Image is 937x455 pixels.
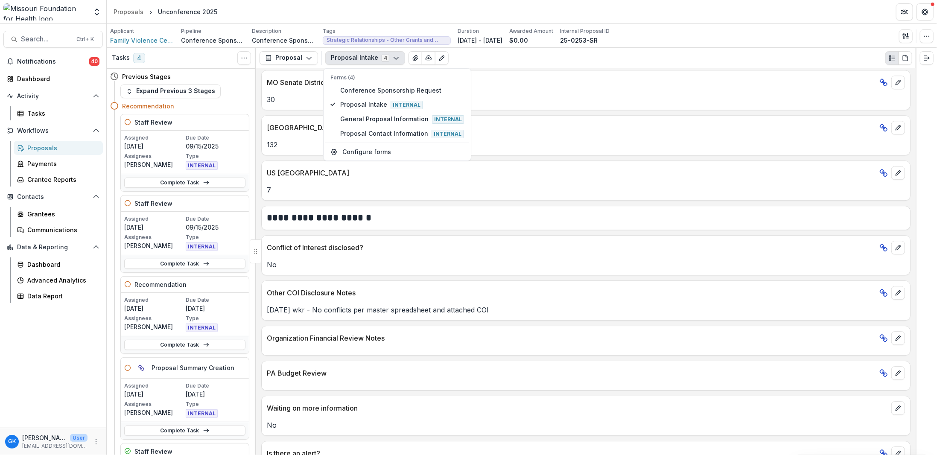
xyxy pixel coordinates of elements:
[458,27,479,35] p: Duration
[186,324,218,332] span: INTERNAL
[17,244,89,251] span: Data & Reporting
[75,35,96,44] div: Ctrl + K
[124,241,184,250] p: [PERSON_NAME]
[409,51,422,65] button: View Attached Files
[27,143,96,152] div: Proposals
[267,368,876,378] p: PA Budget Review
[110,6,147,18] a: Proposals
[70,434,88,442] p: User
[181,27,201,35] p: Pipeline
[340,100,464,109] span: Proposal Intake
[27,175,96,184] div: Grantee Reports
[124,178,245,188] a: Complete Task
[267,242,876,253] p: Conflict of Interest disclosed?
[267,94,905,105] p: 30
[267,403,888,413] p: Waiting on more information
[14,172,103,187] a: Grantee Reports
[134,280,187,289] h5: Recommendation
[124,322,184,331] p: [PERSON_NAME]
[896,3,913,20] button: Partners
[3,72,103,86] a: Dashboard
[17,74,96,83] div: Dashboard
[891,331,905,345] button: edit
[3,124,103,137] button: Open Workflows
[340,114,464,124] span: General Proposal Information
[124,152,184,160] p: Assignees
[186,215,245,223] p: Due Date
[267,260,905,270] p: No
[186,400,245,408] p: Type
[891,76,905,89] button: edit
[327,37,447,43] span: Strategic Relationships - Other Grants and Contracts
[134,361,148,375] button: View dependent tasks
[27,260,96,269] div: Dashboard
[323,27,336,35] p: Tags
[124,408,184,417] p: [PERSON_NAME]
[252,27,281,35] p: Description
[432,115,464,124] span: Internal
[110,6,221,18] nav: breadcrumb
[186,223,245,232] p: 09/15/2025
[186,134,245,142] p: Due Date
[134,199,172,208] h5: Staff Review
[124,382,184,390] p: Assigned
[91,3,103,20] button: Open entity switcher
[3,55,103,68] button: Notifications40
[917,3,934,20] button: Get Help
[267,140,905,150] p: 132
[885,51,899,65] button: Plaintext view
[27,159,96,168] div: Payments
[3,31,103,48] button: Search...
[891,241,905,254] button: edit
[237,51,251,65] button: Toggle View Cancelled Tasks
[186,390,245,399] p: [DATE]
[124,296,184,304] p: Assigned
[110,36,174,45] a: Family Violence Center, Inc.
[267,122,876,133] p: [GEOGRAPHIC_DATA]
[27,292,96,300] div: Data Report
[22,433,67,442] p: [PERSON_NAME]
[124,134,184,142] p: Assigned
[114,7,143,16] div: Proposals
[22,442,88,450] p: [EMAIL_ADDRESS][DOMAIN_NAME]
[120,85,221,98] button: Expand Previous 3 Stages
[330,74,464,82] p: Forms (4)
[158,7,217,16] div: Unconference 2025
[124,233,184,241] p: Assignees
[124,142,184,151] p: [DATE]
[91,437,101,447] button: More
[124,400,184,408] p: Assignees
[899,51,912,65] button: PDF view
[124,160,184,169] p: [PERSON_NAME]
[186,315,245,322] p: Type
[891,366,905,380] button: edit
[267,420,905,430] p: No
[3,240,103,254] button: Open Data & Reporting
[458,36,502,45] p: [DATE] - [DATE]
[27,210,96,219] div: Grantees
[186,242,218,251] span: INTERNAL
[267,305,905,315] p: [DATE] wkr - No conflicts per master spreadsheet and attached COI
[3,190,103,204] button: Open Contacts
[89,57,99,66] span: 40
[124,259,245,269] a: Complete Task
[186,409,218,418] span: INTERNAL
[325,51,405,65] button: Proposal Intake4
[3,89,103,103] button: Open Activity
[21,35,71,43] span: Search...
[186,152,245,160] p: Type
[920,51,934,65] button: Expand right
[14,289,103,303] a: Data Report
[17,193,89,201] span: Contacts
[267,288,876,298] p: Other COI Disclosure Notes
[186,142,245,151] p: 09/15/2025
[122,102,174,111] h4: Recommendation
[267,333,876,343] p: Organization Financial Review Notes
[891,401,905,415] button: edit
[17,58,89,65] span: Notifications
[17,127,89,134] span: Workflows
[186,161,218,170] span: INTERNAL
[124,215,184,223] p: Assigned
[509,27,553,35] p: Awarded Amount
[181,36,245,45] p: Conference Sponsorship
